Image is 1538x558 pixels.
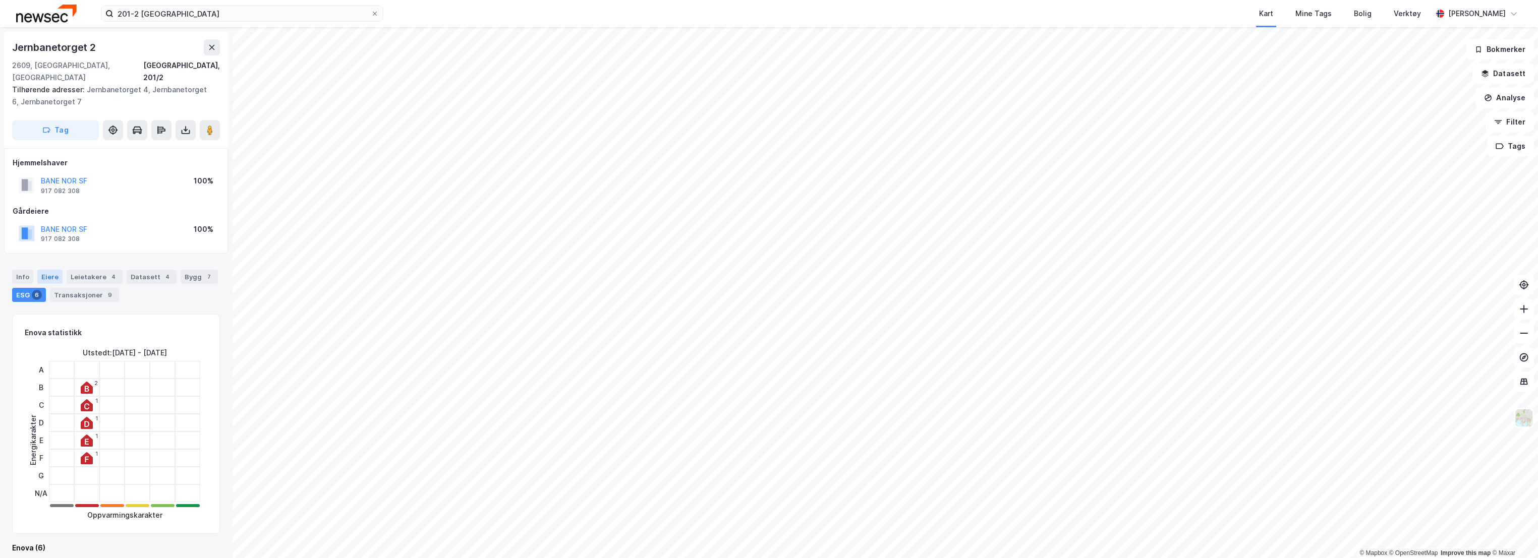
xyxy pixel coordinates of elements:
div: Eiere [37,270,63,284]
div: Kontrollprogram for chat [1488,510,1538,558]
button: Filter [1486,112,1534,132]
div: Enova statistikk [25,327,82,339]
div: 2 [94,380,98,386]
div: B [35,379,47,396]
div: G [35,467,47,484]
div: N/A [35,484,47,502]
div: 1 [95,433,98,439]
div: 6 [32,290,42,300]
div: Mine Tags [1295,8,1332,20]
div: Verktøy [1394,8,1421,20]
button: Bokmerker [1466,39,1534,59]
div: Gårdeiere [13,205,219,217]
div: Jernbanetorget 2 [12,39,98,55]
div: Enova (6) [12,542,220,554]
div: 917 082 308 [41,235,80,243]
div: 1 [95,451,98,457]
a: OpenStreetMap [1389,549,1438,556]
div: [GEOGRAPHIC_DATA], 201/2 [143,59,220,84]
div: 1 [95,415,98,421]
div: 2609, [GEOGRAPHIC_DATA], [GEOGRAPHIC_DATA] [12,59,143,84]
div: C [35,396,47,414]
div: Datasett [127,270,177,284]
div: [PERSON_NAME] [1448,8,1506,20]
div: 9 [105,290,115,300]
div: Kart [1259,8,1273,20]
div: 4 [108,272,119,282]
div: Hjemmelshaver [13,157,219,169]
div: D [35,414,47,431]
img: newsec-logo.f6e21ccffca1b3a03d2d.png [16,5,77,22]
div: E [35,431,47,449]
div: Energikarakter [27,415,39,465]
img: Z [1514,408,1533,427]
div: Info [12,270,33,284]
button: Tag [12,120,99,140]
div: Leietakere [67,270,123,284]
div: Oppvarmingskarakter [87,509,162,521]
a: Improve this map [1441,549,1491,556]
div: 1 [95,398,98,404]
iframe: Chat Widget [1488,510,1538,558]
div: Utstedt : [DATE] - [DATE] [83,347,167,359]
div: Jernbanetorget 4, Jernbanetorget 6, Jernbanetorget 7 [12,84,212,108]
a: Mapbox [1359,549,1387,556]
button: Datasett [1472,64,1534,84]
div: Bolig [1354,8,1372,20]
div: 7 [204,272,214,282]
div: F [35,449,47,467]
div: 917 082 308 [41,187,80,195]
div: 4 [162,272,173,282]
div: 100% [194,175,213,187]
button: Analyse [1475,88,1534,108]
input: Søk på adresse, matrikkel, gårdeiere, leietakere eller personer [113,6,371,21]
div: 100% [194,223,213,235]
div: A [35,361,47,379]
span: Tilhørende adresser: [12,85,87,94]
div: Transaksjoner [50,288,119,302]
button: Tags [1487,136,1534,156]
div: Bygg [181,270,218,284]
div: ESG [12,288,46,302]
